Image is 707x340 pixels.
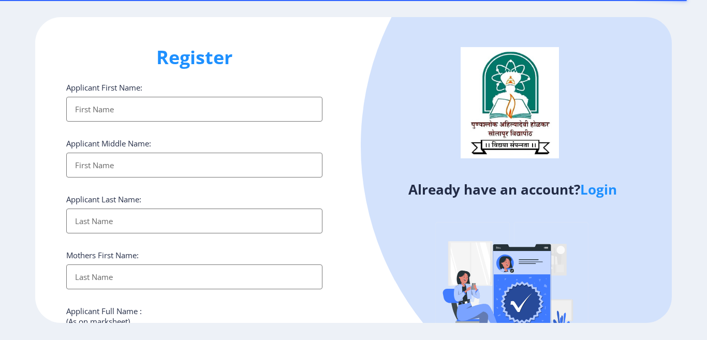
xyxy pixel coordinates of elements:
label: Applicant Middle Name: [66,138,151,149]
label: Mothers First Name: [66,250,139,260]
label: Applicant Full Name : (As on marksheet) [66,306,142,327]
input: Last Name [66,264,322,289]
a: Login [580,180,617,199]
label: Applicant First Name: [66,82,142,93]
input: First Name [66,153,322,178]
input: First Name [66,97,322,122]
h4: Already have an account? [361,181,664,198]
label: Applicant Last Name: [66,194,141,204]
input: Last Name [66,209,322,233]
img: logo [461,47,559,158]
h1: Register [66,45,322,70]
